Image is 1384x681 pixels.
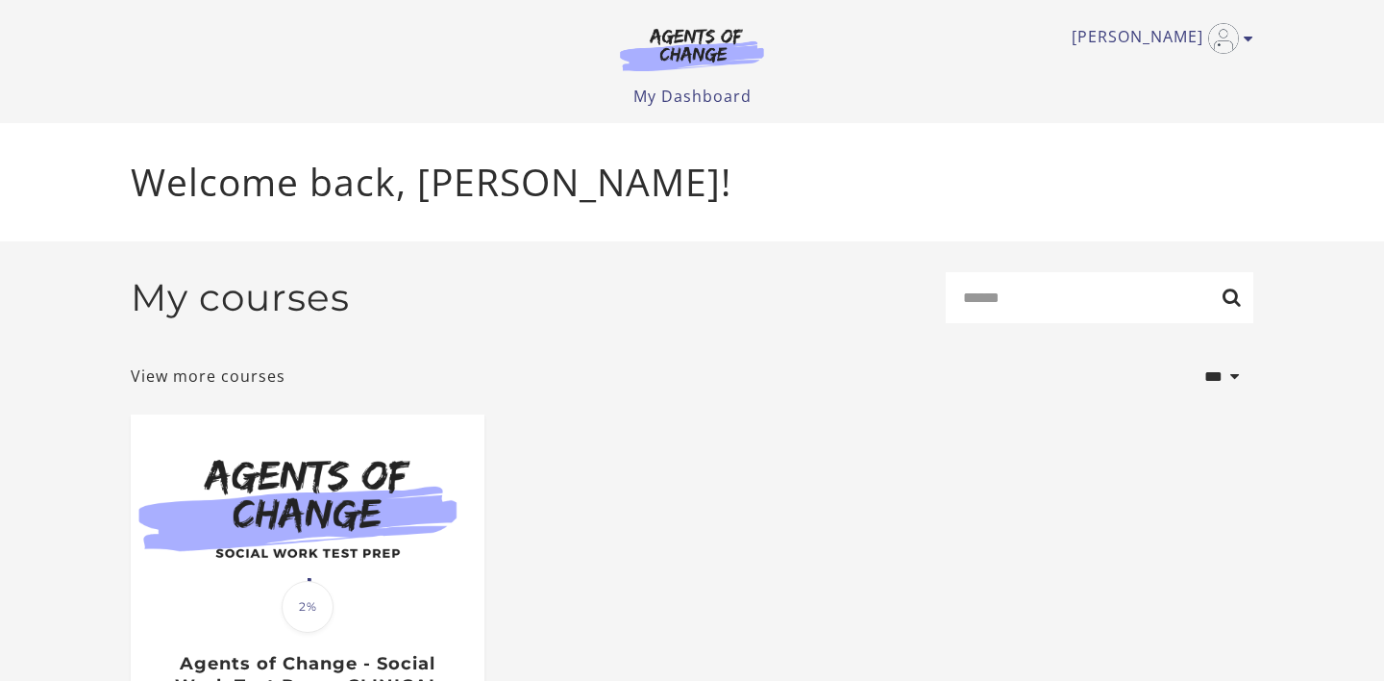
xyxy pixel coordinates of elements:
a: My Dashboard [633,86,752,107]
a: Toggle menu [1072,23,1244,54]
h2: My courses [131,275,350,320]
a: View more courses [131,365,285,388]
p: Welcome back, [PERSON_NAME]! [131,154,1253,211]
span: 2% [282,581,334,633]
img: Agents of Change Logo [600,27,784,71]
